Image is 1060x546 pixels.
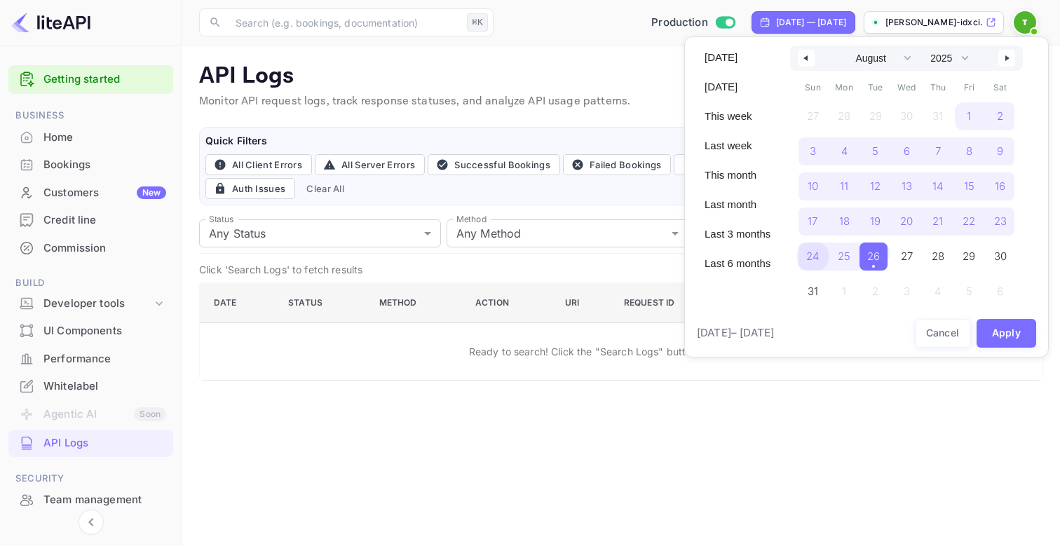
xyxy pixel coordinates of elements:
button: 5 [859,134,891,162]
button: [DATE] [696,46,779,69]
span: [DATE] – [DATE] [697,325,774,341]
button: 30 [985,239,1017,267]
span: 29 [963,244,975,269]
span: 4 [841,139,848,164]
span: 28 [932,244,944,269]
button: 20 [891,204,923,232]
span: 24 [806,244,819,269]
span: 26 [867,244,880,269]
button: Last month [696,193,779,217]
button: 15 [953,169,985,197]
span: 18 [839,209,850,234]
button: 31 [797,274,829,302]
button: [DATE] [696,75,779,99]
button: 6 [891,134,923,162]
button: 27 [891,239,923,267]
button: 16 [985,169,1017,197]
span: 17 [808,209,817,234]
span: 8 [966,139,972,164]
span: Fri [953,76,985,99]
span: Sun [797,76,829,99]
button: 21 [922,204,953,232]
button: 18 [829,204,860,232]
button: Apply [977,319,1037,348]
span: Mon [829,76,860,99]
span: 3 [810,139,816,164]
span: 6 [904,139,910,164]
span: 12 [870,174,881,199]
span: 27 [901,244,913,269]
button: 14 [922,169,953,197]
span: 30 [994,244,1007,269]
button: 22 [953,204,985,232]
span: 5 [872,139,878,164]
span: 11 [840,174,848,199]
button: This week [696,104,779,128]
span: Sat [985,76,1017,99]
button: 28 [922,239,953,267]
span: 16 [995,174,1005,199]
span: 19 [870,209,881,234]
button: 19 [859,204,891,232]
button: Last 6 months [696,252,779,275]
span: 15 [964,174,974,199]
span: Wed [891,76,923,99]
span: 22 [963,209,975,234]
button: 7 [922,134,953,162]
button: 8 [953,134,985,162]
span: 2 [997,104,1003,129]
span: 7 [935,139,941,164]
button: 9 [985,134,1017,162]
button: Last week [696,134,779,158]
span: 25 [838,244,850,269]
button: 10 [797,169,829,197]
button: 24 [797,239,829,267]
button: This month [696,163,779,187]
button: 1 [953,99,985,127]
button: 2 [985,99,1017,127]
button: Cancel [915,319,971,348]
span: 31 [808,279,818,304]
button: 29 [953,239,985,267]
span: 23 [994,209,1007,234]
button: 25 [829,239,860,267]
button: 3 [797,134,829,162]
button: 26 [859,239,891,267]
span: Tue [859,76,891,99]
button: Last 3 months [696,222,779,246]
span: 21 [932,209,943,234]
span: 20 [900,209,913,234]
button: 17 [797,204,829,232]
span: 14 [932,174,943,199]
span: 13 [902,174,912,199]
span: 1 [967,104,971,129]
button: 12 [859,169,891,197]
span: Thu [922,76,953,99]
button: 4 [829,134,860,162]
button: 23 [985,204,1017,232]
button: 13 [891,169,923,197]
span: 10 [808,174,818,199]
span: 9 [997,139,1003,164]
button: 11 [829,169,860,197]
